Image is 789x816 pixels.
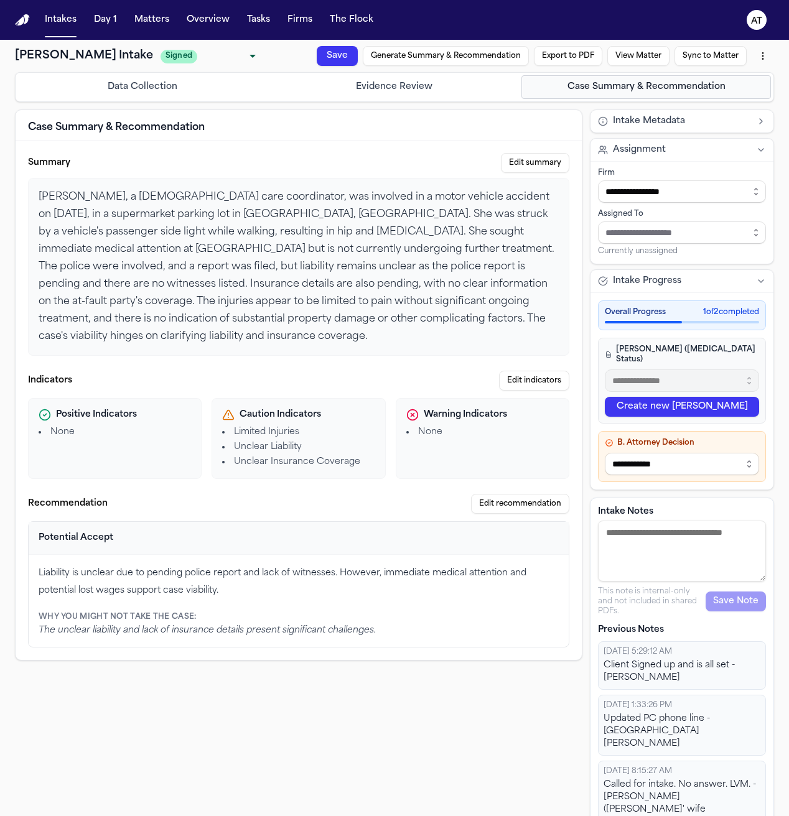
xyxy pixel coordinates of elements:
[471,494,569,514] button: Edit recommendation
[598,168,766,178] div: Firm
[605,397,759,417] button: Create new [PERSON_NAME]
[613,275,681,287] span: Intake Progress
[598,586,706,616] p: This note is internal-only and not included in shared PDFs.
[270,75,520,99] button: Go to Evidence Review step
[598,246,678,256] span: Currently unassigned
[703,307,759,317] span: 1 of 2 completed
[499,371,569,391] button: Edit indicators
[532,60,602,87] button: Export to PDF
[604,647,760,657] div: [DATE] 5:29:12 AM
[325,9,378,31] button: The Flock
[56,409,137,421] span: Positive Indicators
[182,9,235,31] button: Overview
[604,766,760,776] div: [DATE] 8:15:27 AM
[613,144,666,156] span: Assignment
[598,521,766,582] textarea: Intake notes
[605,307,666,317] span: Overall Progress
[28,498,108,510] label: Recommendation
[604,713,760,750] div: Updated PC phone line - [GEOGRAPHIC_DATA][PERSON_NAME]
[598,180,766,203] input: Select firm
[282,9,317,31] button: Firms
[598,624,766,636] p: Previous Notes
[672,75,746,103] button: Sync to Matter
[605,345,759,364] h4: [PERSON_NAME] ([MEDICAL_DATA] Status)
[15,14,30,26] a: Home
[242,9,275,31] button: Tasks
[362,43,530,80] button: Generate Summary & Recommendation
[501,153,569,173] button: Edit summary
[749,82,773,107] button: More actions
[28,494,569,647] section: Recommendation
[598,221,766,244] input: Assign to staff member
[129,9,174,31] button: Matters
[39,624,559,637] div: The unclear liability and lack of insurance details present significant challenges.
[15,14,30,26] img: Finch Logo
[605,68,669,95] button: View Matter
[604,700,760,710] div: [DATE] 1:33:26 PM
[604,659,760,684] div: Client Signed up and is all set - [PERSON_NAME]
[521,75,771,99] button: Go to Case Summary & Recommendation step
[28,157,70,169] label: Summary
[222,441,375,453] li: Unclear Liability
[18,75,268,99] button: Go to Data Collection step
[39,426,191,438] li: None
[222,456,375,468] li: Unclear Insurance Coverage
[39,612,559,622] div: Why you might not take the case:
[613,115,685,127] span: Intake Metadata
[39,565,559,600] div: Liability is unclear due to pending police report and lack of witnesses. However, immediate medic...
[598,209,766,219] div: Assigned To
[424,409,507,421] span: Warning Indicators
[18,75,771,99] nav: Intake steps
[28,374,72,387] label: Indicators
[406,426,559,438] li: None
[28,178,569,356] div: [PERSON_NAME], a [DEMOGRAPHIC_DATA] care coordinator, was involved in a motor vehicle accident on...
[240,409,321,421] span: Caution Indicators
[605,438,759,448] h4: B. Attorney Decision
[89,9,122,31] button: Day 1
[591,270,773,292] button: Intake Progress
[598,506,766,518] label: Intake Notes
[28,371,569,479] section: Indicators
[316,38,359,62] button: Save
[28,153,569,356] section: Case summary
[40,9,82,31] button: Intakes
[28,120,205,135] h2: Case Summary & Recommendation
[222,426,375,438] li: Limited Injuries
[591,110,773,132] button: Intake Metadata
[39,532,113,544] div: Potential Accept
[591,139,773,161] button: Assignment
